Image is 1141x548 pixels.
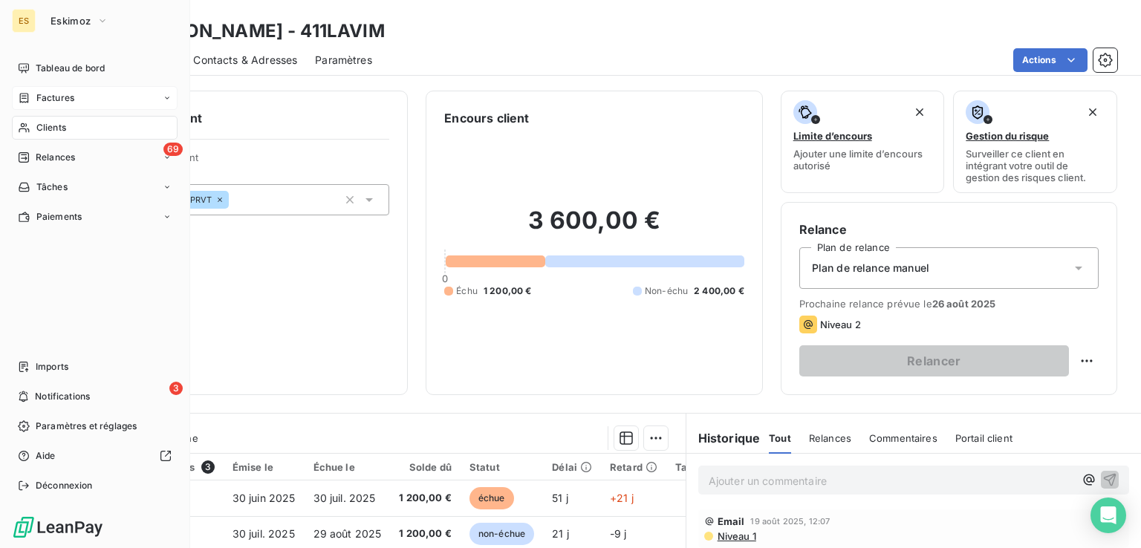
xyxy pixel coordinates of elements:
span: Ajouter une limite d’encours autorisé [793,148,932,172]
span: 29 août 2025 [313,527,382,540]
span: Plan de relance manuel [812,261,929,275]
span: 26 août 2025 [932,298,996,310]
span: Paramètres [315,53,372,68]
button: Relancer [799,345,1069,376]
span: 1 200,00 € [399,491,452,506]
a: Tâches [12,175,178,199]
span: Échu [456,284,478,298]
a: Paramètres et réglages [12,414,178,438]
span: non-échue [469,523,534,545]
span: 1 200,00 € [399,526,452,541]
span: Commentaires [869,432,937,444]
span: -9 j [610,527,627,540]
span: Gestion du risque [966,130,1049,142]
span: Paramètres et réglages [36,420,137,433]
span: 30 juin 2025 [233,492,296,504]
span: 30 juil. 2025 [233,527,295,540]
h6: Historique [686,429,761,447]
h6: Encours client [444,109,529,127]
span: 1 200,00 € [484,284,532,298]
div: Open Intercom Messenger [1090,498,1126,533]
span: Relances [36,151,75,164]
span: 2 400,00 € [694,284,744,298]
button: Gestion du risqueSurveiller ce client en intégrant votre outil de gestion des risques client. [953,91,1117,193]
button: Limite d’encoursAjouter une limite d’encours autorisé [781,91,945,193]
span: Propriétés Client [120,151,389,172]
a: Factures [12,86,178,110]
span: Email [718,515,745,527]
span: Tout [769,432,791,444]
div: Échue le [313,461,382,473]
span: Paiements [36,210,82,224]
h6: Relance [799,221,1099,238]
input: Ajouter une valeur [229,193,241,206]
h6: Informations client [90,109,389,127]
span: Portail client [955,432,1012,444]
div: Statut [469,461,534,473]
span: Factures [36,91,74,105]
span: Niveau 2 [820,319,861,330]
button: Actions [1013,48,1088,72]
span: Tableau de bord [36,62,105,75]
div: ES [12,9,36,33]
span: +21 j [610,492,634,504]
span: Surveiller ce client en intégrant votre outil de gestion des risques client. [966,148,1105,183]
span: 19 août 2025, 12:07 [750,517,830,526]
span: 30 juil. 2025 [313,492,376,504]
a: Paiements [12,205,178,229]
div: Retard [610,461,657,473]
span: Niveau 1 [716,530,756,542]
div: Tag relance [675,461,748,473]
span: Prochaine relance prévue le [799,298,1099,310]
span: Clients [36,121,66,134]
a: Clients [12,116,178,140]
span: Tâches [36,180,68,194]
div: Solde dû [399,461,452,473]
span: 51 j [552,492,568,504]
div: Émise le [233,461,296,473]
a: Tableau de bord [12,56,178,80]
span: Eskimoz [51,15,91,27]
img: Logo LeanPay [12,515,104,539]
a: Aide [12,444,178,468]
span: Non-échu [645,284,688,298]
span: 3 [169,382,183,395]
span: Imports [36,360,68,374]
span: Limite d’encours [793,130,872,142]
span: PRVT [190,195,212,204]
a: Imports [12,355,178,379]
span: 69 [163,143,183,156]
span: Notifications [35,390,90,403]
span: Aide [36,449,56,463]
span: Relances [809,432,851,444]
span: échue [469,487,514,509]
span: Déconnexion [36,479,93,492]
h3: [PERSON_NAME] - 411LAVIM [131,18,385,45]
span: 0 [442,273,448,284]
div: Délai [552,461,592,473]
span: 3 [201,460,215,474]
h2: 3 600,00 € [444,206,744,250]
span: 21 j [552,527,569,540]
span: Contacts & Adresses [193,53,297,68]
a: 69Relances [12,146,178,169]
